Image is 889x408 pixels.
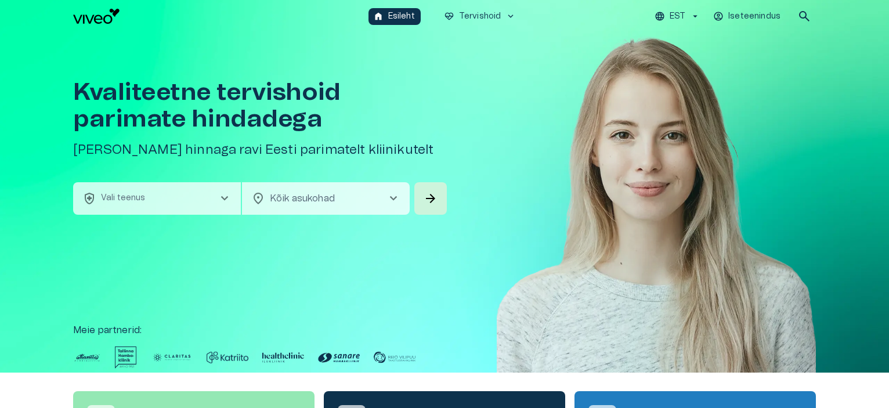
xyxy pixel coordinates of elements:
span: arrow_forward [424,192,438,205]
img: Partner logo [318,346,360,369]
p: Iseteenindus [728,10,780,23]
button: homeEsileht [368,8,421,25]
p: Kõik asukohad [270,192,368,205]
span: ecg_heart [444,11,454,21]
button: ecg_heartTervishoidkeyboard_arrow_down [439,8,521,25]
p: EST [670,10,685,23]
button: Iseteenindus [711,8,783,25]
span: location_on [251,192,265,205]
p: Vali teenus [101,192,146,204]
img: Partner logo [151,346,193,369]
img: Partner logo [374,346,415,369]
span: search [797,9,811,23]
p: Tervishoid [459,10,501,23]
button: Search [414,182,447,215]
img: Partner logo [115,346,137,369]
img: Partner logo [73,346,101,369]
p: Meie partnerid : [73,323,816,337]
span: home [373,11,384,21]
p: Esileht [388,10,415,23]
img: Woman smiling [497,33,816,407]
img: Viveo logo [73,9,120,24]
span: health_and_safety [82,192,96,205]
img: Partner logo [207,346,248,369]
span: chevron_right [218,192,232,205]
a: Navigate to homepage [73,9,364,24]
button: open search modal [793,5,816,28]
h1: Kvaliteetne tervishoid parimate hindadega [73,79,449,132]
button: health_and_safetyVali teenuschevron_right [73,182,241,215]
button: EST [653,8,702,25]
h5: [PERSON_NAME] hinnaga ravi Eesti parimatelt kliinikutelt [73,142,449,158]
span: keyboard_arrow_down [505,11,516,21]
img: Partner logo [262,346,304,369]
span: chevron_right [386,192,400,205]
